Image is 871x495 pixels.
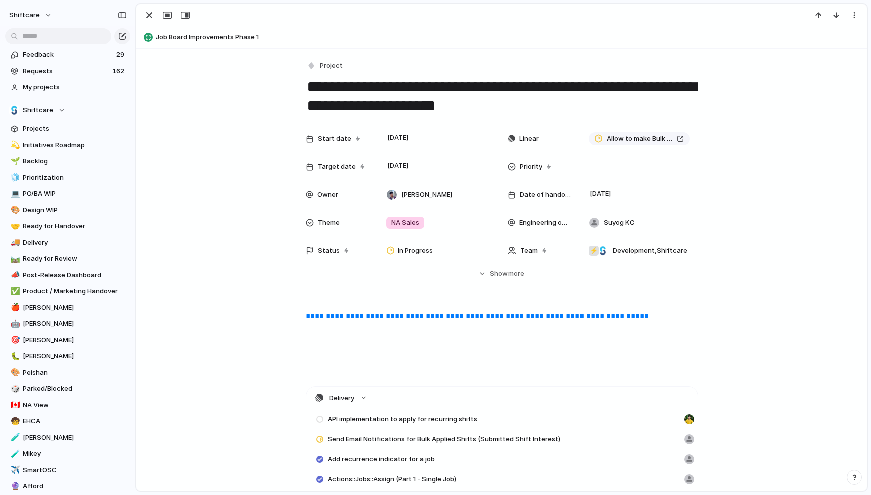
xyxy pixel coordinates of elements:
[5,316,130,331] a: 🤖[PERSON_NAME]
[23,481,127,491] span: Afford
[23,189,127,199] span: PO/BA WIP
[23,270,127,280] span: Post-Release Dashboard
[11,481,18,492] div: 🔮
[317,190,338,200] span: Owner
[9,10,40,20] span: shiftcare
[520,162,542,172] span: Priority
[519,134,539,144] span: Linear
[328,474,456,484] span: Actions::Jobs::Assign (Part 1 - Single Job)
[23,319,127,329] span: [PERSON_NAME]
[5,186,130,201] a: 💻PO/BA WIP
[5,121,130,136] a: Projects
[5,154,130,169] div: 🌱Backlog
[520,246,538,256] span: Team
[587,188,614,200] span: [DATE]
[11,399,18,411] div: 🇨🇦
[11,318,18,330] div: 🤖
[5,333,130,348] div: 🎯[PERSON_NAME]
[5,64,130,79] a: Requests162
[5,170,130,185] div: 🧊Prioritization
[5,349,130,364] a: 🐛[PERSON_NAME]
[310,449,694,469] a: Add recurrence indicator for a job
[9,238,19,248] button: 🚚
[9,270,19,280] button: 📣
[5,398,130,413] a: 🇨🇦NA View
[320,61,343,71] span: Project
[11,237,18,248] div: 🚚
[5,300,130,315] a: 🍎[PERSON_NAME]
[23,66,109,76] span: Requests
[23,173,127,183] span: Prioritization
[613,246,687,256] span: Development , Shiftcare
[318,134,351,144] span: Start date
[310,429,694,449] a: Send Email Notifications for Bulk Applied Shifts (Submitted Shift Interest)
[11,221,18,232] div: 🤝
[5,446,130,461] a: 🧪Mikey
[23,449,127,459] span: Mikey
[9,205,19,215] button: 🎨
[23,351,127,361] span: [PERSON_NAME]
[141,29,862,45] button: Job Board Improvements Phase 1
[11,383,18,395] div: 🎲
[11,253,18,265] div: 🛤️
[5,381,130,396] a: 🎲Parked/Blocked
[9,254,19,264] button: 🛤️
[23,156,127,166] span: Backlog
[306,265,698,283] button: Showmore
[11,432,18,443] div: 🧪
[9,173,19,183] button: 🧊
[23,221,127,231] span: Ready for Handover
[318,246,340,256] span: Status
[23,124,127,134] span: Projects
[5,479,130,494] a: 🔮Afford
[9,335,19,345] button: 🎯
[401,190,452,200] span: [PERSON_NAME]
[5,47,130,62] a: Feedback29
[23,335,127,345] span: [PERSON_NAME]
[5,203,130,218] div: 🎨Design WIP
[5,365,130,380] a: 🎨Peishan
[11,367,18,378] div: 🎨
[508,269,524,279] span: more
[9,433,19,443] button: 🧪
[385,160,411,172] span: [DATE]
[11,286,18,297] div: ✅
[112,66,126,76] span: 162
[9,400,19,410] button: 🇨🇦
[604,218,635,228] span: Suyog KC
[328,434,560,444] span: Send Email Notifications for Bulk Applied Shifts (Submitted Shift Interest)
[385,132,411,144] span: [DATE]
[9,384,19,394] button: 🎲
[5,284,130,299] a: ✅Product / Marketing Handover
[9,319,19,329] button: 🤖
[5,219,130,234] div: 🤝Ready for Handover
[116,50,126,60] span: 29
[5,251,130,266] a: 🛤️Ready for Review
[11,302,18,313] div: 🍎
[9,449,19,459] button: 🧪
[9,221,19,231] button: 🤝
[310,409,694,429] a: API implementation to apply for recurring shifts
[5,235,130,250] a: 🚚Delivery
[11,351,18,362] div: 🐛
[5,414,130,429] a: 🧒EHCA
[607,134,673,144] span: Allow to make Bulk changes to job board changes, need to be able to to offer the
[305,59,346,73] button: Project
[589,246,599,256] div: ⚡
[318,162,356,172] span: Target date
[5,138,130,153] a: 💫Initiatives Roadmap
[5,463,130,478] div: ✈️SmartOSC
[5,430,130,445] a: 🧪[PERSON_NAME]
[398,246,433,256] span: In Progress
